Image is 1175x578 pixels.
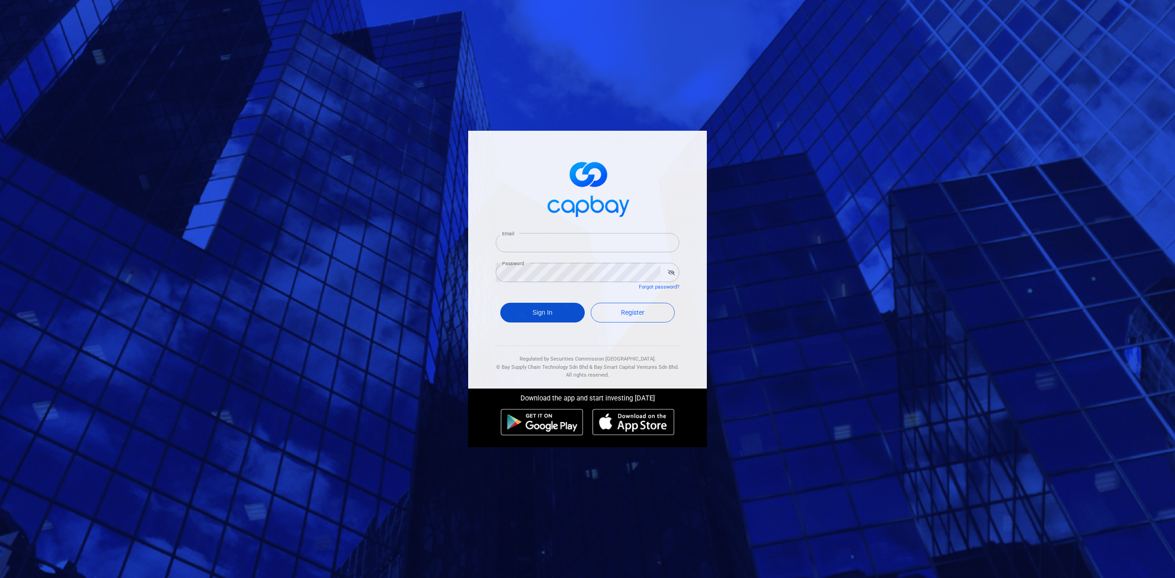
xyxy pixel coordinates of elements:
[594,364,679,370] span: Bay Smart Capital Ventures Sdn Bhd.
[542,154,633,222] img: logo
[502,260,524,267] label: Password
[502,230,514,237] label: Email
[496,364,588,370] span: © Bay Supply Chain Technology Sdn Bhd
[593,409,674,435] img: ios
[496,346,679,379] div: Regulated by Securities Commission [GEOGRAPHIC_DATA]. & All rights reserved.
[621,309,644,316] span: Register
[639,284,679,290] a: Forgot password?
[501,409,583,435] img: android
[461,389,714,404] div: Download the app and start investing [DATE]
[591,303,675,322] a: Register
[500,303,585,322] button: Sign In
